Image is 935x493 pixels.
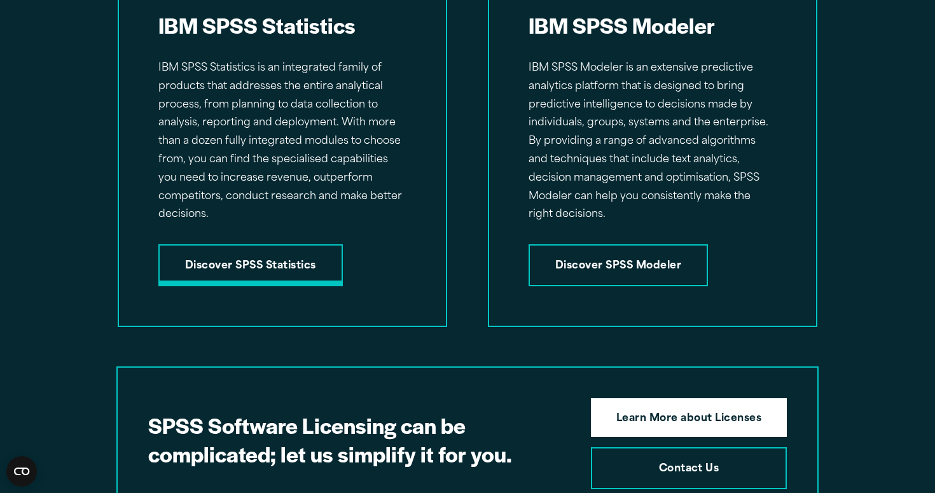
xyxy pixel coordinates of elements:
[591,398,787,438] a: Learn More about Licenses
[6,456,37,487] button: Open CMP widget
[529,244,708,286] a: Discover SPSS Modeler
[158,59,406,224] p: IBM SPSS Statistics is an integrated family of products that addresses the entire analytical proc...
[529,11,777,39] h2: IBM SPSS Modeler
[616,411,761,427] strong: Learn More about Licenses
[529,59,777,224] p: IBM SPSS Modeler is an extensive predictive analytics platform that is designed to bring predicti...
[591,447,787,489] a: Contact Us
[659,461,719,478] strong: Contact Us
[148,411,571,468] h2: SPSS Software Licensing can be complicated; let us simplify it for you.
[158,244,343,286] a: Discover SPSS Statistics
[158,11,406,39] h2: IBM SPSS Statistics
